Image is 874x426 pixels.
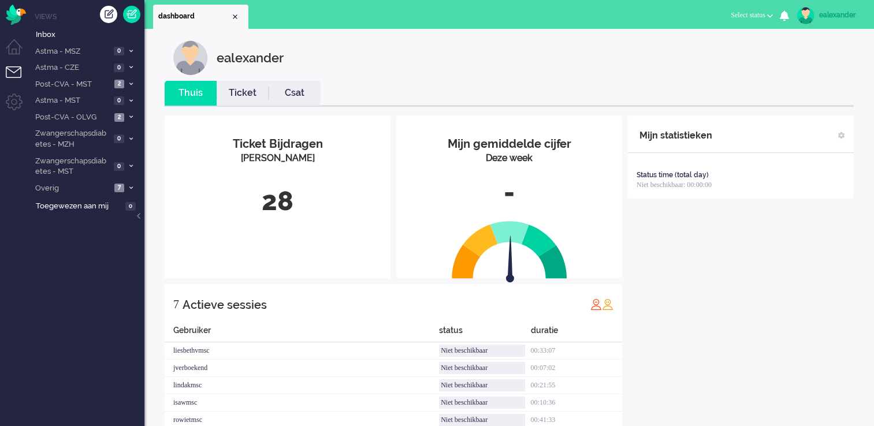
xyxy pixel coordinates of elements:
a: Thuis [165,87,217,100]
div: Status time (total day) [637,170,709,180]
span: 0 [114,47,124,55]
span: 0 [125,202,136,211]
div: Niet beschikbaar [439,345,525,357]
div: liesbethvmsc [165,342,439,360]
span: 0 [114,96,124,105]
span: Astma - CZE [34,62,110,73]
span: Astma - MST [34,95,110,106]
li: Csat [269,81,321,106]
span: Niet beschikbaar: 00:00:00 [637,181,712,189]
span: Astma - MSZ [34,46,110,57]
div: 00:33:07 [531,342,622,360]
span: Toegewezen aan mij [36,201,122,212]
div: Creëer ticket [100,6,117,23]
li: Dashboard [153,5,248,29]
img: flow_omnibird.svg [6,5,26,25]
img: profile_red.svg [590,298,602,310]
div: Close tab [230,12,240,21]
a: Toegewezen aan mij 0 [34,199,144,212]
span: 7 [114,184,124,192]
li: Dashboard menu [6,39,32,65]
span: Post-CVA - OLVG [34,112,111,123]
div: jverboekend [165,360,439,377]
li: Tickets menu [6,66,32,92]
img: semi_circle.svg [452,221,567,279]
span: Post-CVA - MST [34,79,111,90]
div: Deze week [405,152,613,165]
span: 2 [114,80,124,88]
img: avatar [797,7,815,24]
img: customer.svg [173,40,208,75]
span: 0 [114,134,124,143]
div: Actieve sessies [183,293,267,316]
div: Mijn gemiddelde cijfer [405,136,613,152]
div: - [405,174,613,212]
div: Mijn statistieken [639,124,712,147]
li: Thuis [165,81,217,106]
span: Inbox [36,29,144,40]
div: Niet beschikbaar [439,379,525,391]
span: 0 [114,162,124,171]
div: 00:07:02 [531,360,622,377]
div: isawmsc [165,394,439,412]
div: Niet beschikbaar [439,414,525,426]
div: status [439,324,530,342]
a: Inbox [34,28,144,40]
span: Zwangerschapsdiabetes - MZH [34,128,110,150]
li: Select status [724,3,780,29]
a: Ticket [217,87,269,100]
span: Select status [731,11,765,19]
div: [PERSON_NAME] [173,152,382,165]
div: lindakmsc [165,377,439,394]
a: Quick Ticket [123,6,140,23]
div: 00:21:55 [531,377,622,394]
a: Csat [269,87,321,100]
span: dashboard [158,12,230,21]
div: Niet beschikbaar [439,397,525,409]
button: Select status [724,7,780,24]
li: Ticket [217,81,269,106]
div: ealexander [819,9,862,21]
div: 28 [173,182,382,221]
li: Admin menu [6,94,32,119]
li: Views [35,12,144,21]
span: 2 [114,113,124,122]
a: ealexander [795,7,862,24]
span: 0 [114,63,124,72]
img: profile_orange.svg [602,298,613,310]
div: Niet beschikbaar [439,362,525,374]
div: Gebruiker [165,324,439,342]
a: Omnidesk [6,8,26,16]
div: ealexander [217,40,284,75]
div: duratie [531,324,622,342]
div: 7 [173,293,179,316]
span: Overig [34,183,111,194]
div: Ticket Bijdragen [173,136,382,152]
div: 00:10:36 [531,394,622,412]
img: arrow.svg [485,236,535,285]
span: Zwangerschapsdiabetes - MST [34,156,110,177]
